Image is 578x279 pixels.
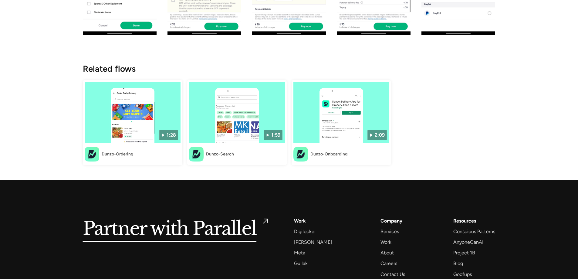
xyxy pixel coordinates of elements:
[167,131,176,139] div: 1:28
[293,147,308,162] img: Dunzo-Onboarding
[271,131,280,139] div: 1:59
[294,227,316,236] a: Digilocker
[83,80,182,165] a: Dunzo-Ordering1:28Dunzo-OrderingDunzo-Ordering
[453,238,483,246] a: AnyoneCanAI
[189,82,285,143] img: Dunzo-Search
[375,131,385,139] div: 2:09
[293,82,389,143] img: Dunzo-Onboarding
[380,217,402,225] a: Company
[380,259,397,267] a: Careers
[102,151,133,157] div: Dunzo-Ordering
[85,147,99,162] img: Dunzo-Ordering
[453,259,463,267] a: Blog
[294,238,332,246] a: [PERSON_NAME]
[189,147,204,162] img: Dunzo-Search
[380,238,391,246] a: Work
[294,217,306,225] a: Work
[294,249,305,257] a: Meta
[380,227,399,236] a: Services
[453,217,476,225] div: Resources
[380,249,394,257] a: About
[380,270,405,278] a: Contact Us
[83,217,270,241] a: Partner with Parallel
[294,259,308,267] a: Gullak
[85,82,181,143] img: Dunzo-Ordering
[292,80,391,165] a: Dunzo-Onboarding2:09Dunzo-OnboardingDunzo-Onboarding
[310,151,347,157] div: Dunzo-Onboarding
[83,64,495,73] h2: Related flows
[187,80,287,165] a: Dunzo-Search1:59Dunzo-SearchDunzo-Search
[83,217,257,241] h5: Partner with Parallel
[453,270,472,278] a: Goofups
[206,151,234,157] div: Dunzo-Search
[453,227,495,236] a: Conscious Patterns
[453,249,475,257] a: Project 1B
